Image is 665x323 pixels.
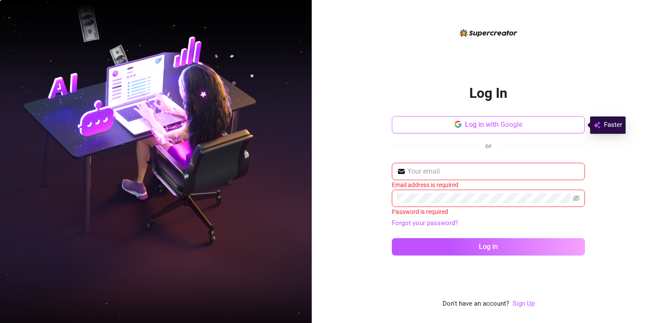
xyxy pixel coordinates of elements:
[469,84,507,102] h2: Log In
[392,219,458,227] a: Forgot your password?
[392,116,585,133] button: Log in with Google
[392,238,585,255] button: Log in
[392,218,585,229] a: Forgot your password?
[407,166,580,177] input: Your email
[479,242,498,251] span: Log in
[594,120,600,130] img: svg%3e
[604,120,622,130] span: Faster
[442,299,509,309] span: Don't have an account?
[392,207,585,216] div: Password is required
[392,180,585,190] div: Email address is required
[465,120,523,129] span: Log in with Google
[460,29,517,37] img: logo-BBDzfeDw.svg
[485,142,491,150] span: or
[513,299,535,309] a: Sign Up
[513,300,535,307] a: Sign Up
[573,195,580,202] span: eye-invisible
